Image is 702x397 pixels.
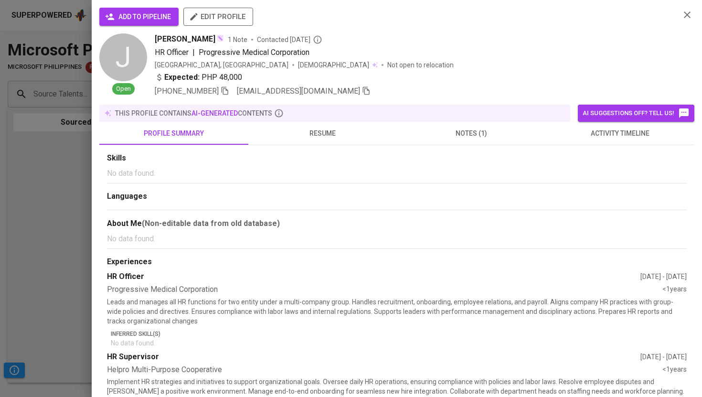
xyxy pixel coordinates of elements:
div: Experiences [107,257,687,268]
span: [EMAIL_ADDRESS][DOMAIN_NAME] [237,86,360,96]
div: Progressive Medical Corporation [107,284,662,295]
p: Inferred Skill(s) [111,330,687,338]
div: Skills [107,153,687,164]
span: edit profile [191,11,245,23]
div: [DATE] - [DATE] [640,272,687,281]
span: add to pipeline [107,11,171,23]
span: AI suggestions off? Tell us! [583,107,690,119]
b: (Non-editable data from old database) [142,219,280,228]
span: AI-generated [191,109,238,117]
span: [DEMOGRAPHIC_DATA] [298,60,371,70]
div: HR Supervisor [107,352,640,363]
span: [PERSON_NAME] [155,33,215,45]
div: <1 years [662,284,687,295]
span: | [192,47,195,58]
img: magic_wand.svg [216,34,224,42]
div: <1 years [662,365,687,376]
a: edit profile [183,12,253,20]
span: activity timeline [552,128,689,139]
p: Not open to relocation [387,60,454,70]
span: 1 Note [228,35,247,44]
button: add to pipeline [99,8,179,26]
p: this profile contains contents [115,108,272,118]
span: resume [254,128,392,139]
b: Expected: [164,72,200,83]
span: Contacted [DATE] [257,35,322,44]
div: [GEOGRAPHIC_DATA], [GEOGRAPHIC_DATA] [155,60,288,70]
div: About Me [107,218,687,229]
button: AI suggestions off? Tell us! [578,105,694,122]
button: edit profile [183,8,253,26]
div: Helpro Multi-Purpose Cooperative [107,365,662,376]
span: profile summary [105,128,243,139]
p: No data found. [107,233,687,245]
p: No data found. [111,338,687,348]
div: Languages [107,191,687,202]
span: Open [112,85,135,94]
span: notes (1) [403,128,540,139]
p: No data found. [107,168,687,179]
div: J [99,33,147,81]
div: PHP 48,000 [155,72,242,83]
svg: By Philippines recruiter [313,35,322,44]
span: Progressive Medical Corporation [199,48,309,57]
span: HR Officer [155,48,189,57]
div: HR Officer [107,271,640,282]
span: [PHONE_NUMBER] [155,86,219,96]
p: Leads and manages all HR functions for two entity under a multi-company group. Handles recruitmen... [107,297,687,326]
div: [DATE] - [DATE] [640,352,687,362]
